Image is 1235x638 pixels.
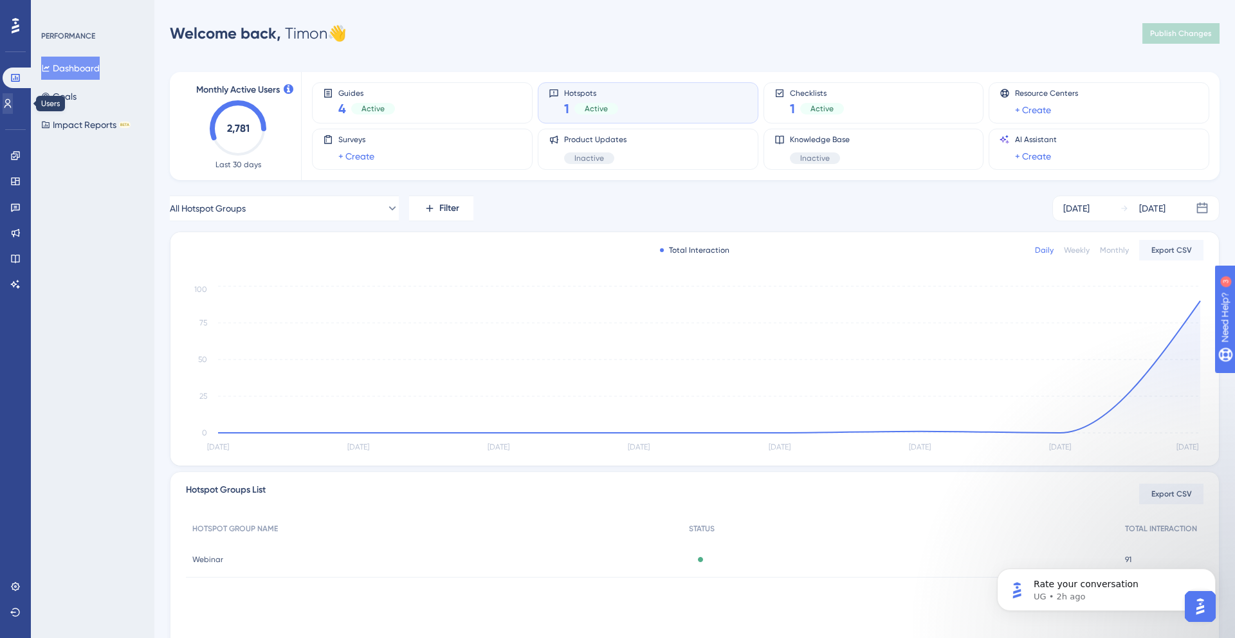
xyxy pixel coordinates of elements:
[119,122,131,128] div: BETA
[192,554,223,565] span: Webinar
[1015,102,1051,118] a: + Create
[909,442,931,451] tspan: [DATE]
[585,104,608,114] span: Active
[439,201,459,216] span: Filter
[227,122,250,134] text: 2,781
[338,100,346,118] span: 4
[1150,28,1212,39] span: Publish Changes
[1015,149,1051,164] a: + Create
[215,159,261,170] span: Last 30 days
[41,113,131,136] button: Impact ReportsBETA
[800,153,830,163] span: Inactive
[1151,489,1192,499] span: Export CSV
[207,442,229,451] tspan: [DATE]
[1139,201,1166,216] div: [DATE]
[810,104,834,114] span: Active
[170,201,246,216] span: All Hotspot Groups
[170,23,347,44] div: Timon 👋
[1015,134,1057,145] span: AI Assistant
[790,134,850,145] span: Knowledge Base
[564,100,569,118] span: 1
[1064,245,1090,255] div: Weekly
[769,442,791,451] tspan: [DATE]
[1139,240,1203,260] button: Export CSV
[1035,245,1054,255] div: Daily
[564,134,627,145] span: Product Updates
[978,542,1235,632] iframe: Intercom notifications message
[41,57,100,80] button: Dashboard
[192,524,278,534] span: HOTSPOT GROUP NAME
[1100,245,1129,255] div: Monthly
[198,355,207,364] tspan: 50
[347,442,369,451] tspan: [DATE]
[361,104,385,114] span: Active
[170,24,281,42] span: Welcome back,
[338,88,395,97] span: Guides
[790,88,844,97] span: Checklists
[1139,484,1203,504] button: Export CSV
[1181,587,1220,626] iframe: UserGuiding AI Assistant Launcher
[1049,442,1071,451] tspan: [DATE]
[1063,201,1090,216] div: [DATE]
[196,82,280,98] span: Monthly Active Users
[1176,442,1198,451] tspan: [DATE]
[1142,23,1220,44] button: Publish Changes
[689,524,715,534] span: STATUS
[1151,245,1192,255] span: Export CSV
[41,85,77,108] button: Goals
[790,100,795,118] span: 1
[338,134,374,145] span: Surveys
[41,31,95,41] div: PERFORMANCE
[194,285,207,294] tspan: 100
[628,442,650,451] tspan: [DATE]
[170,196,399,221] button: All Hotspot Groups
[660,245,729,255] div: Total Interaction
[199,318,207,327] tspan: 75
[1125,524,1197,534] span: TOTAL INTERACTION
[338,149,374,164] a: + Create
[199,392,207,401] tspan: 25
[202,428,207,437] tspan: 0
[564,88,618,97] span: Hotspots
[1015,88,1078,98] span: Resource Centers
[186,482,266,506] span: Hotspot Groups List
[409,196,473,221] button: Filter
[30,3,80,19] span: Need Help?
[89,6,93,17] div: 3
[488,442,509,451] tspan: [DATE]
[574,153,604,163] span: Inactive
